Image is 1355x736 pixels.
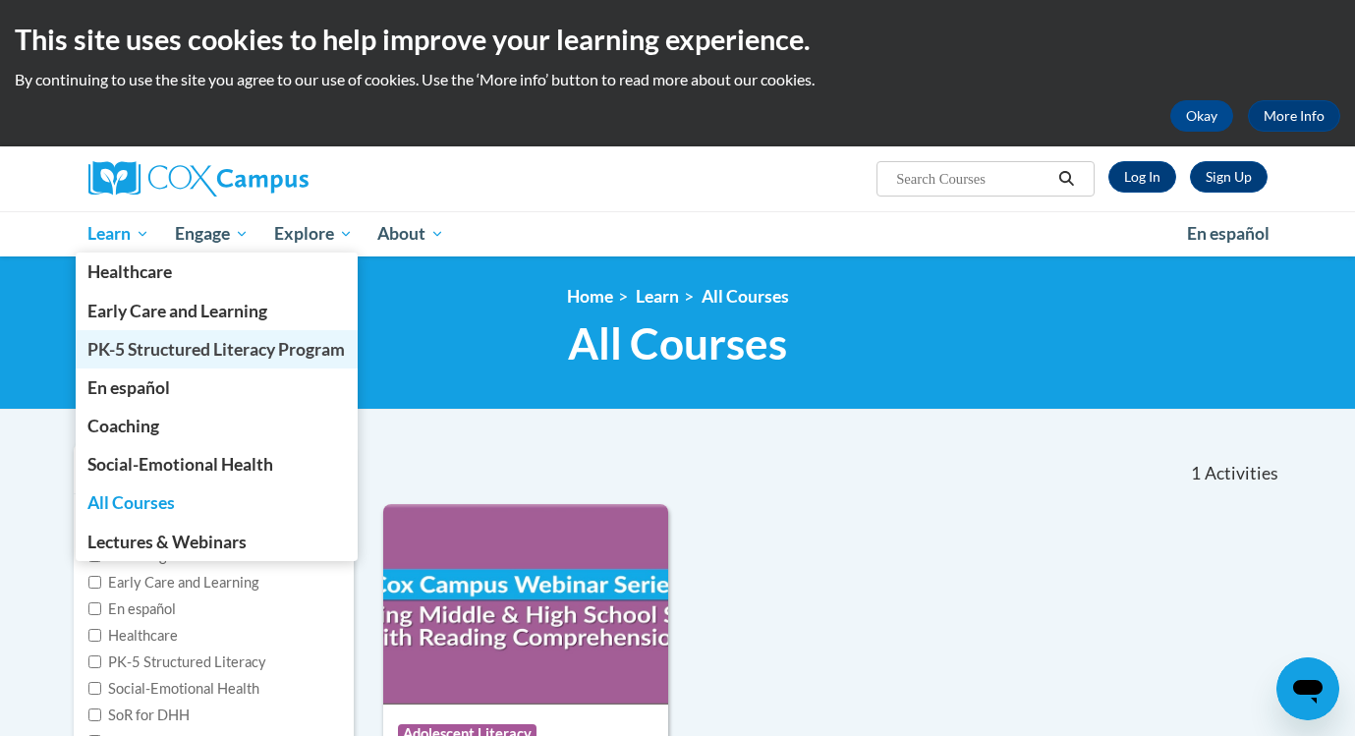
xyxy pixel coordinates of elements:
span: PK-5 Structured Literacy Program [87,339,345,360]
a: Coaching [76,407,359,445]
input: Checkbox for Options [88,629,101,642]
a: Home [567,286,613,307]
input: Checkbox for Options [88,576,101,589]
a: All Courses [702,286,789,307]
img: Course Logo [383,504,669,705]
a: Lectures & Webinars [76,523,359,561]
a: Log In [1108,161,1176,193]
a: Register [1190,161,1268,193]
a: Learn [636,286,679,307]
span: All Courses [87,492,175,513]
span: En español [1187,223,1270,244]
iframe: Button to launch messaging window [1276,657,1339,720]
button: Search [1051,167,1081,191]
span: En español [87,377,170,398]
label: Early Care and Learning [88,572,258,594]
a: About [365,211,457,256]
div: Main menu [59,211,1297,256]
input: Checkbox for Options [88,655,101,668]
input: Checkbox for Options [88,708,101,721]
span: Coaching [87,416,159,436]
a: En español [76,368,359,407]
a: Explore [261,211,366,256]
a: PK-5 Structured Literacy Program [76,330,359,368]
label: SoR for DHH [88,705,190,726]
label: PK-5 Structured Literacy [88,651,266,673]
span: Learn [87,222,149,246]
input: Checkbox for Options [88,682,101,695]
span: Lectures & Webinars [87,532,247,552]
span: Healthcare [87,261,172,282]
a: All Courses [76,483,359,522]
p: By continuing to use the site you agree to our use of cookies. Use the ‘More info’ button to read... [15,69,1340,90]
label: Healthcare [88,625,178,647]
span: Social-Emotional Health [87,454,273,475]
label: En español [88,598,176,620]
span: 1 [1191,463,1201,484]
button: Okay [1170,100,1233,132]
h2: This site uses cookies to help improve your learning experience. [15,20,1340,59]
span: Explore [274,222,353,246]
label: Social-Emotional Health [88,678,259,700]
span: Early Care and Learning [87,301,267,321]
a: Healthcare [76,253,359,291]
span: All Courses [568,317,787,369]
a: Cox Campus [88,161,462,197]
span: Activities [1205,463,1278,484]
a: Engage [162,211,261,256]
a: Social-Emotional Health [76,445,359,483]
a: En español [1174,213,1282,255]
input: Checkbox for Options [88,602,101,615]
img: Cox Campus [88,161,309,197]
span: About [377,222,444,246]
a: Early Care and Learning [76,292,359,330]
input: Search Courses [894,167,1051,191]
a: Learn [76,211,163,256]
a: More Info [1248,100,1340,132]
span: Engage [175,222,249,246]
